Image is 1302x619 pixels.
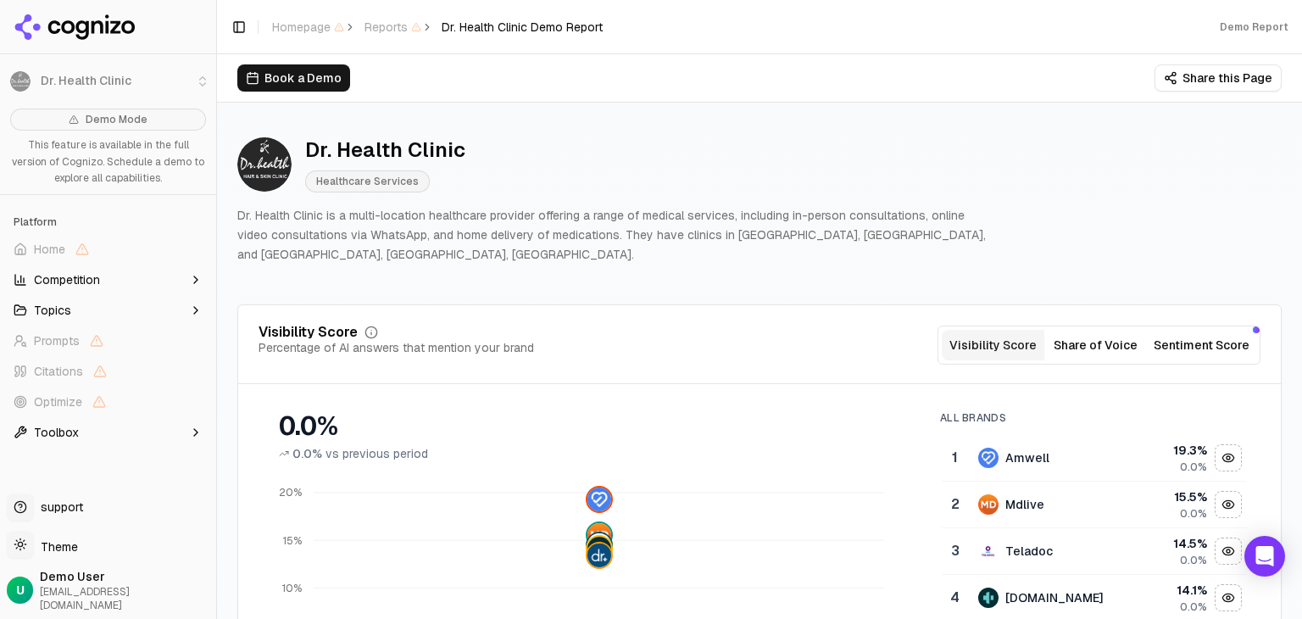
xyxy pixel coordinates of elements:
span: Citations [34,363,83,380]
span: U [16,582,25,599]
div: Open Intercom Messenger [1244,536,1285,577]
span: Demo Mode [86,113,147,126]
tr: 2mdliveMdlive15.5%0.0%Hide mdlive data [942,482,1247,528]
button: Visibility Score [942,330,1044,360]
tspan: 20% [279,487,302,500]
button: Hide doxy.me data [1215,584,1242,611]
img: Dr. Health Clinic [237,137,292,192]
button: Topics [7,297,209,324]
div: All Brands [940,411,1247,425]
div: Domain Overview [64,100,152,111]
div: Visibility Score [259,326,358,339]
span: Demo User [40,568,209,585]
span: Healthcare Services [305,170,430,192]
img: doxy.me [587,537,611,560]
span: support [34,499,83,516]
div: 4 [949,588,961,608]
button: Toolbox [7,419,209,446]
div: 1 [949,448,961,468]
div: 0.0% [279,411,906,442]
div: Domain: [URL] [44,44,120,58]
span: 0.0% [292,445,322,462]
span: Toolbox [34,424,79,441]
p: Dr. Health Clinic is a multi-location healthcare provider offering a range of medical services, i... [237,206,997,264]
p: This feature is available in the full version of Cognizo. Schedule a demo to explore all capabili... [10,137,206,187]
div: 19.3 % [1129,442,1206,459]
button: Hide mdlive data [1215,491,1242,518]
tspan: 15% [283,534,302,548]
div: 15.5 % [1129,488,1206,505]
img: teladoc [978,541,999,561]
div: 2 [949,494,961,515]
button: Hide amwell data [1215,444,1242,471]
img: logo_orange.svg [27,27,41,41]
div: v 4.0.25 [47,27,83,41]
img: doxy.me [978,588,999,608]
span: 0.0% [1180,507,1207,521]
span: Topics [34,302,71,319]
div: 3 [949,541,961,561]
img: tab_domain_overview_orange.svg [46,98,59,112]
button: Sentiment Score [1147,330,1256,360]
div: 14.5 % [1129,535,1206,552]
span: [EMAIL_ADDRESS][DOMAIN_NAME] [40,585,209,612]
img: amwell [978,448,999,468]
nav: breadcrumb [272,19,603,36]
div: 14.1 % [1129,582,1206,599]
span: Optimize [34,393,82,410]
tspan: 10% [282,582,302,595]
span: 0.0% [1180,554,1207,567]
button: Competition [7,266,209,293]
span: vs previous period [325,445,428,462]
span: 0.0% [1180,460,1207,474]
tr: 1amwellAmwell19.3%0.0%Hide amwell data [942,435,1247,482]
div: [DOMAIN_NAME] [1005,589,1104,606]
div: Platform [7,209,209,236]
div: Percentage of AI answers that mention your brand [259,339,534,356]
div: Dr. Health Clinic [305,137,465,164]
button: Share this Page [1155,64,1282,92]
span: Prompts [34,332,80,349]
tr: 3teladocTeladoc14.5%0.0%Hide teladoc data [942,528,1247,575]
span: Home [34,241,65,258]
img: teladoc [587,533,611,557]
span: Theme [34,539,78,555]
button: Book a Demo [237,64,350,92]
div: Mdlive [1005,496,1044,513]
button: Share of Voice [1044,330,1147,360]
img: mdlive [587,524,611,548]
div: Teladoc [1005,543,1053,560]
span: 0.0% [1180,600,1207,614]
span: Homepage [272,19,344,36]
img: website_grey.svg [27,44,41,58]
div: Demo Report [1220,20,1288,34]
span: Competition [34,271,100,288]
div: Keywords by Traffic [187,100,286,111]
div: Amwell [1005,449,1049,466]
img: mdlive [978,494,999,515]
button: Hide teladoc data [1215,538,1242,565]
img: amwell [587,488,611,511]
span: Dr. Health Clinic Demo Report [442,19,603,36]
span: Reports [364,19,421,36]
img: doctor on demand [587,544,611,567]
img: tab_keywords_by_traffic_grey.svg [169,98,182,112]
